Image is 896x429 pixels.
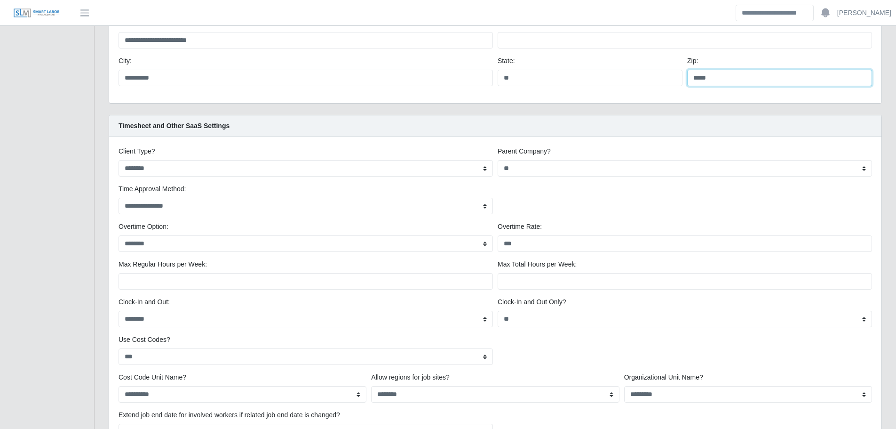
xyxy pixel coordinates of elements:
[119,259,207,269] label: Max Regular Hours per Week:
[498,297,566,307] label: Clock-In and Out Only?
[837,8,891,18] a: [PERSON_NAME]
[624,372,703,382] label: Organizational Unit Name?
[736,5,814,21] input: Search
[119,372,186,382] label: Cost Code Unit Name?
[371,372,450,382] label: Allow regions for job sites?
[498,146,551,156] label: Parent Company?
[498,259,577,269] label: Max Total Hours per Week:
[687,56,698,66] label: Zip:
[119,122,230,130] strong: Timesheet and Other SaaS Settings
[119,222,168,232] label: Overtime Option:
[13,8,60,18] img: SLM Logo
[119,56,132,66] label: City:
[119,146,155,156] label: Client Type?
[119,297,170,307] label: Clock-In and Out:
[119,184,186,194] label: Time Approval Method:
[498,222,542,232] label: Overtime Rate:
[119,335,170,345] label: Use Cost Codes?
[119,410,340,420] label: Extend job end date for involved workers if related job end date is changed?
[498,56,515,66] label: State:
